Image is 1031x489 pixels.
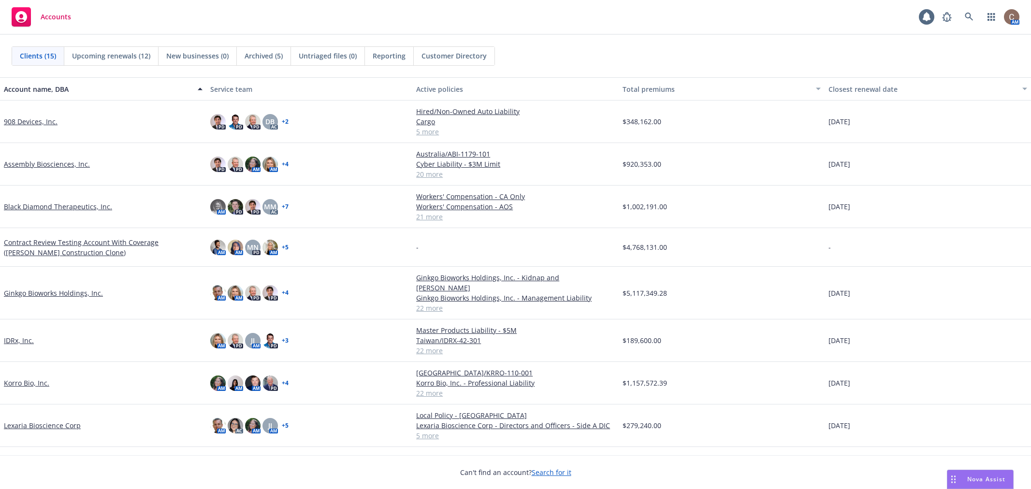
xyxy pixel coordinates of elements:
a: + 5 [282,423,289,429]
div: Active policies [416,84,615,94]
img: photo [1004,9,1019,25]
span: [DATE] [828,116,850,127]
span: New businesses (0) [166,51,229,61]
img: photo [245,114,261,129]
div: Total premiums [623,84,811,94]
a: [GEOGRAPHIC_DATA]/KRRO-110-001 [416,368,615,378]
span: [DATE] [828,420,850,431]
div: Account name, DBA [4,84,192,94]
span: $1,002,191.00 [623,201,667,212]
a: Workers' Compensation - AOS [416,201,615,212]
img: photo [210,418,226,433]
img: photo [228,114,243,129]
span: $920,353.00 [623,159,661,169]
a: Contract Review Testing Account With Coverage ([PERSON_NAME] Construction Clone) [4,237,203,258]
img: photo [210,333,226,348]
img: photo [262,240,278,255]
a: + 7 [282,204,289,210]
a: 22 more [416,303,615,313]
a: Ginkgo Bioworks Holdings, Inc. - Kidnap and [PERSON_NAME] [416,273,615,293]
button: Nova Assist [947,470,1014,489]
a: Accounts [8,3,75,30]
a: 20 more [416,169,615,179]
a: + 4 [282,161,289,167]
span: [DATE] [828,201,850,212]
a: Korro Bio, Inc. - Professional Liability [416,378,615,388]
span: $4,768,131.00 [623,242,667,252]
a: Workers' Compensation - CA Only [416,191,615,201]
a: + 4 [282,290,289,296]
span: Clients (15) [20,51,56,61]
button: Service team [206,77,413,101]
span: MN [247,242,259,252]
img: photo [228,333,243,348]
span: Archived (5) [245,51,283,61]
span: Accounts [41,13,71,21]
a: Hired/Non-Owned Auto Liability [416,106,615,116]
span: JJ [268,420,272,431]
a: Taiwan/IDRX-42-301 [416,335,615,345]
span: Can't find an account? [460,467,571,477]
a: Worldwide Terrorism [416,453,615,463]
a: + 3 [282,338,289,344]
a: 5 more [416,431,615,441]
a: 22 more [416,345,615,356]
a: + 2 [282,119,289,125]
img: photo [210,114,226,129]
img: photo [245,375,261,391]
span: - [416,242,419,252]
a: Australia/ABI-1179-101 [416,149,615,159]
img: photo [262,157,278,172]
div: Closest renewal date [828,84,1016,94]
button: Total premiums [619,77,825,101]
span: Upcoming renewals (12) [72,51,150,61]
span: Nova Assist [967,475,1005,483]
a: Black Diamond Therapeutics, Inc. [4,201,112,212]
span: [DATE] [828,378,850,388]
div: Drag to move [947,470,959,489]
img: photo [245,418,261,433]
a: Ginkgo Bioworks Holdings, Inc. - Management Liability [416,293,615,303]
a: Search for it [532,468,571,477]
span: $1,157,572.39 [623,378,667,388]
a: Switch app [982,7,1001,27]
span: [DATE] [828,159,850,169]
span: [DATE] [828,335,850,345]
span: - [828,242,831,252]
span: [DATE] [828,288,850,298]
img: photo [210,375,226,391]
img: photo [228,285,243,301]
a: 22 more [416,388,615,398]
span: Reporting [373,51,406,61]
img: photo [210,285,226,301]
img: photo [210,240,226,255]
img: photo [228,375,243,391]
button: Closest renewal date [825,77,1031,101]
img: photo [245,285,261,301]
img: photo [262,285,278,301]
img: photo [245,157,261,172]
span: Untriaged files (0) [299,51,357,61]
a: + 5 [282,244,289,250]
div: Service team [210,84,409,94]
img: photo [245,199,261,215]
a: Korro Bio, Inc. [4,378,49,388]
a: 908 Devices, Inc. [4,116,58,127]
img: photo [262,375,278,391]
span: $348,162.00 [623,116,661,127]
a: IDRx, Inc. [4,335,34,345]
span: JJ [251,335,255,345]
a: + 4 [282,380,289,386]
a: Local Policy - [GEOGRAPHIC_DATA] [416,410,615,420]
a: 21 more [416,212,615,222]
a: Cyber Liability - $3M Limit [416,159,615,169]
a: Lexaria Bioscience Corp [4,420,81,431]
a: Cargo [416,116,615,127]
span: $5,117,349.28 [623,288,667,298]
img: photo [228,240,243,255]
